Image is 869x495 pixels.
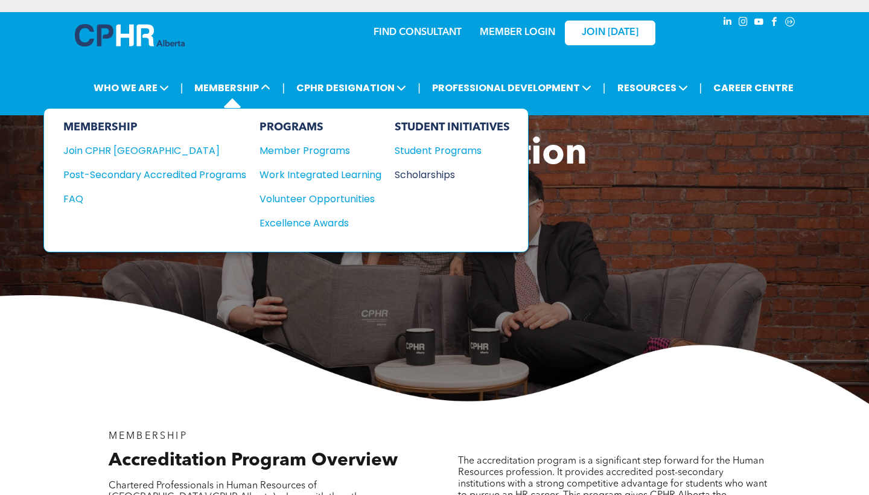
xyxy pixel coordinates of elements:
span: WHO WE ARE [90,77,173,99]
a: FAQ [63,191,246,206]
li: | [180,75,183,100]
li: | [282,75,285,100]
a: Excellence Awards [259,216,381,231]
li: | [603,75,606,100]
div: Work Integrated Learning [259,167,369,182]
a: Volunteer Opportunities [259,191,381,206]
a: Join CPHR [GEOGRAPHIC_DATA] [63,143,246,158]
div: MEMBERSHIP [63,121,246,134]
a: Social network [783,15,797,31]
a: instagram [736,15,750,31]
a: facebook [768,15,781,31]
a: Member Programs [259,143,381,158]
div: STUDENT INITIATIVES [395,121,510,134]
a: FIND CONSULTANT [374,28,462,37]
div: Member Programs [259,143,369,158]
a: Scholarships [395,167,510,182]
li: | [699,75,702,100]
div: Post-Secondary Accredited Programs [63,167,228,182]
span: JOIN [DATE] [582,27,638,39]
a: MEMBER LOGIN [480,28,555,37]
div: Join CPHR [GEOGRAPHIC_DATA] [63,143,228,158]
div: Volunteer Opportunities [259,191,369,206]
span: CPHR DESIGNATION [293,77,410,99]
span: Accreditation Program Overview [109,452,398,470]
span: MEMBERSHIP [191,77,274,99]
a: linkedin [721,15,734,31]
a: youtube [752,15,765,31]
div: PROGRAMS [259,121,381,134]
a: Post-Secondary Accredited Programs [63,167,246,182]
img: A blue and white logo for cp alberta [75,24,185,46]
a: Work Integrated Learning [259,167,381,182]
span: PROFESSIONAL DEVELOPMENT [428,77,595,99]
a: JOIN [DATE] [565,21,655,45]
span: RESOURCES [614,77,692,99]
a: Student Programs [395,143,510,158]
div: Student Programs [395,143,498,158]
a: CAREER CENTRE [710,77,797,99]
span: MEMBERSHIP [109,432,188,441]
div: Scholarships [395,167,498,182]
li: | [418,75,421,100]
div: Excellence Awards [259,216,369,231]
div: FAQ [63,191,228,206]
